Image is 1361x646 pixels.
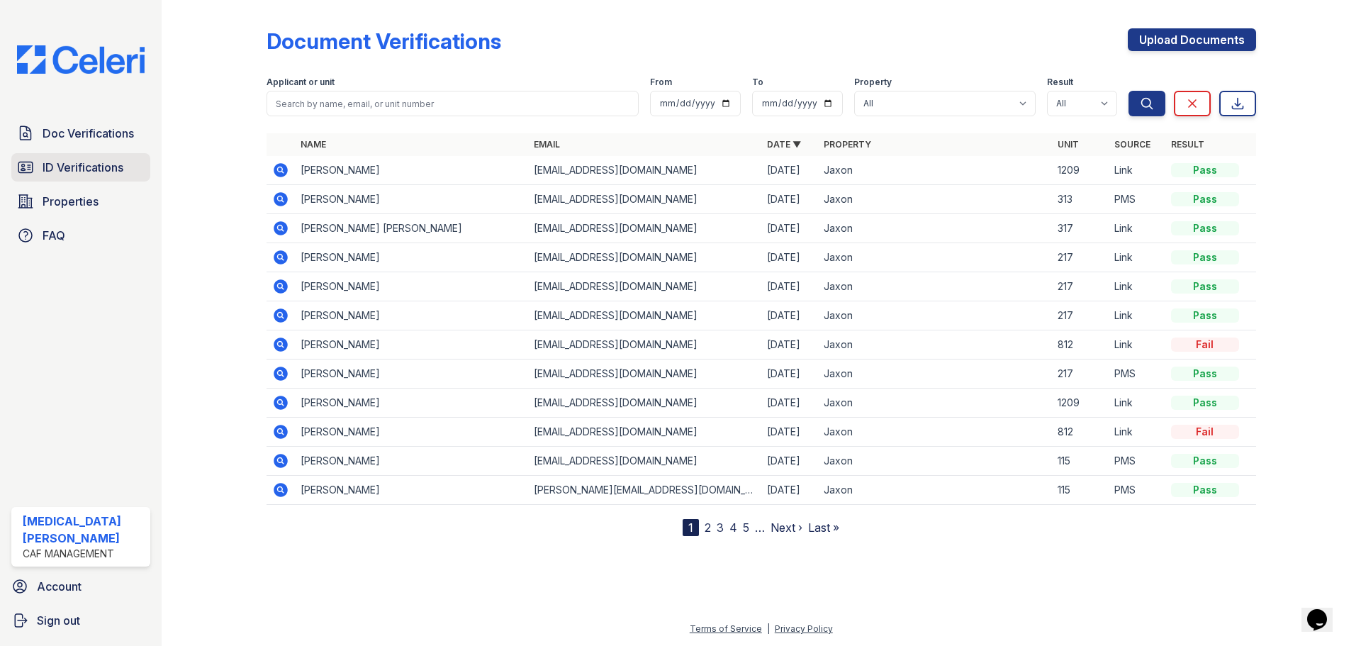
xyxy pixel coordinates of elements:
td: [DATE] [761,476,818,505]
a: Properties [11,187,150,216]
a: Name [301,139,326,150]
div: Pass [1171,454,1239,468]
td: [PERSON_NAME][EMAIL_ADDRESS][DOMAIN_NAME] [528,476,761,505]
a: Unit [1058,139,1079,150]
td: [PERSON_NAME] [295,476,528,505]
td: [PERSON_NAME] [295,418,528,447]
td: 812 [1052,418,1109,447]
td: Link [1109,389,1165,418]
td: [PERSON_NAME] [295,185,528,214]
td: PMS [1109,447,1165,476]
td: [PERSON_NAME] [PERSON_NAME] [295,214,528,243]
a: 5 [743,520,749,535]
td: Link [1109,418,1165,447]
td: Jaxon [818,447,1051,476]
td: [EMAIL_ADDRESS][DOMAIN_NAME] [528,156,761,185]
a: Next › [771,520,802,535]
td: Jaxon [818,418,1051,447]
td: 1209 [1052,156,1109,185]
td: PMS [1109,185,1165,214]
a: Property [824,139,871,150]
div: Pass [1171,192,1239,206]
a: FAQ [11,221,150,250]
td: Jaxon [818,360,1051,389]
td: [DATE] [761,185,818,214]
div: CAF Management [23,547,145,561]
div: Pass [1171,163,1239,177]
td: Jaxon [818,389,1051,418]
td: [DATE] [761,156,818,185]
a: 4 [729,520,737,535]
div: Pass [1171,367,1239,381]
div: [MEDICAL_DATA][PERSON_NAME] [23,513,145,547]
iframe: chat widget [1301,589,1347,632]
a: Doc Verifications [11,119,150,147]
td: 115 [1052,447,1109,476]
td: [PERSON_NAME] [295,389,528,418]
td: 115 [1052,476,1109,505]
td: Jaxon [818,330,1051,360]
td: Jaxon [818,185,1051,214]
td: PMS [1109,476,1165,505]
td: Link [1109,243,1165,272]
td: [EMAIL_ADDRESS][DOMAIN_NAME] [528,360,761,389]
td: Jaxon [818,156,1051,185]
a: Privacy Policy [775,623,833,634]
div: Pass [1171,483,1239,497]
td: [EMAIL_ADDRESS][DOMAIN_NAME] [528,330,761,360]
td: 217 [1052,243,1109,272]
td: [DATE] [761,272,818,301]
td: Link [1109,301,1165,330]
td: 313 [1052,185,1109,214]
div: Pass [1171,221,1239,235]
div: Fail [1171,425,1239,439]
td: [PERSON_NAME] [295,447,528,476]
a: 3 [717,520,724,535]
td: [DATE] [761,389,818,418]
td: [EMAIL_ADDRESS][DOMAIN_NAME] [528,389,761,418]
td: [DATE] [761,447,818,476]
td: [DATE] [761,214,818,243]
span: Sign out [37,612,80,629]
td: [PERSON_NAME] [295,156,528,185]
td: 217 [1052,360,1109,389]
td: [EMAIL_ADDRESS][DOMAIN_NAME] [528,447,761,476]
a: Email [534,139,560,150]
a: ID Verifications [11,153,150,182]
div: Pass [1171,250,1239,264]
span: FAQ [43,227,65,244]
td: [EMAIL_ADDRESS][DOMAIN_NAME] [528,185,761,214]
div: | [767,623,770,634]
td: [PERSON_NAME] [295,272,528,301]
a: 2 [705,520,711,535]
a: Result [1171,139,1204,150]
a: Source [1114,139,1150,150]
td: [EMAIL_ADDRESS][DOMAIN_NAME] [528,418,761,447]
div: Pass [1171,279,1239,294]
div: 1 [683,519,699,536]
td: Jaxon [818,243,1051,272]
td: [PERSON_NAME] [295,330,528,360]
label: Applicant or unit [267,77,335,88]
td: Link [1109,272,1165,301]
div: Fail [1171,338,1239,352]
span: Properties [43,193,99,210]
td: [DATE] [761,330,818,360]
td: PMS [1109,360,1165,389]
td: [PERSON_NAME] [295,243,528,272]
label: Property [854,77,892,88]
a: Terms of Service [690,623,762,634]
td: Jaxon [818,214,1051,243]
span: Doc Verifications [43,125,134,142]
td: [EMAIL_ADDRESS][DOMAIN_NAME] [528,272,761,301]
div: Pass [1171,396,1239,410]
td: 317 [1052,214,1109,243]
span: … [755,519,765,536]
td: [DATE] [761,301,818,330]
td: [PERSON_NAME] [295,301,528,330]
td: 1209 [1052,389,1109,418]
td: 217 [1052,272,1109,301]
label: Result [1047,77,1073,88]
td: Link [1109,214,1165,243]
div: Document Verifications [267,28,501,54]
